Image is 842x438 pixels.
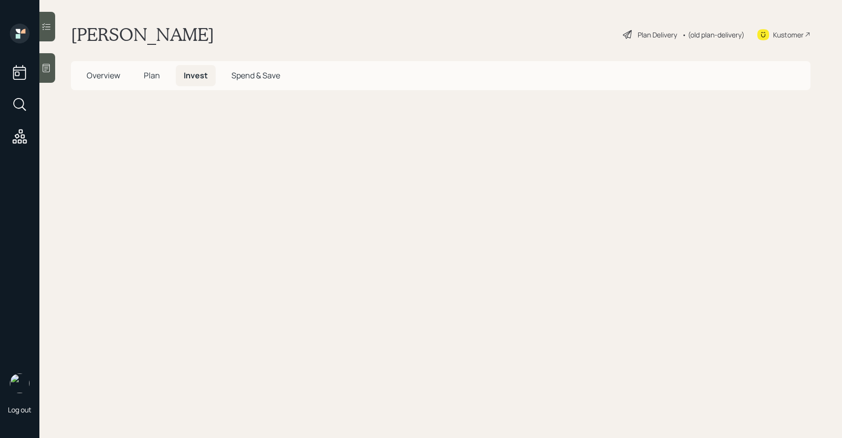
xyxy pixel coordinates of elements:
span: Plan [144,70,160,81]
div: Log out [8,405,32,414]
span: Spend & Save [231,70,280,81]
div: • (old plan-delivery) [682,30,745,40]
div: Plan Delivery [638,30,677,40]
span: Overview [87,70,120,81]
h1: [PERSON_NAME] [71,24,214,45]
div: Kustomer [773,30,804,40]
img: sami-boghos-headshot.png [10,373,30,393]
span: Invest [184,70,208,81]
